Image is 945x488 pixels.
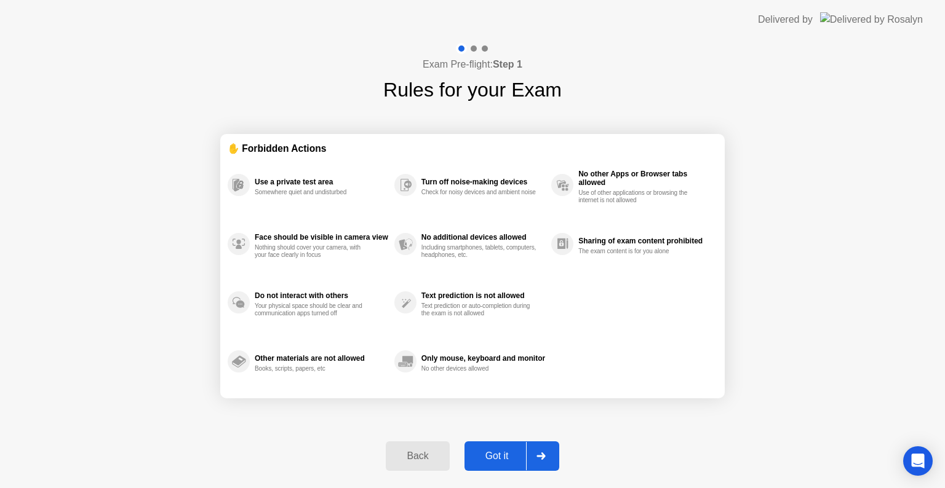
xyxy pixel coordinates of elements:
[255,189,371,196] div: Somewhere quiet and undisturbed
[421,365,538,372] div: No other devices allowed
[421,244,538,259] div: Including smartphones, tablets, computers, headphones, etc.
[255,354,388,363] div: Other materials are not allowed
[255,291,388,300] div: Do not interact with others
[255,178,388,186] div: Use a private test area
[578,189,695,204] div: Use of other applications or browsing the internet is not allowed
[255,302,371,317] div: Your physical space should be clear and communication apps turned off
[820,12,923,26] img: Delivered by Rosalyn
[758,12,813,27] div: Delivered by
[468,451,526,462] div: Got it
[255,365,371,372] div: Books, scripts, papers, etc
[578,237,711,245] div: Sharing of exam content prohibited
[228,141,717,155] div: ✋ Forbidden Actions
[383,75,562,104] h1: Rules for your Exam
[465,441,559,471] button: Got it
[386,441,449,471] button: Back
[578,170,711,187] div: No other Apps or Browser tabs allowed
[421,291,545,300] div: Text prediction is not allowed
[421,233,545,242] div: No additional devices allowed
[255,233,388,242] div: Face should be visible in camera view
[421,189,538,196] div: Check for noisy devices and ambient noise
[578,248,695,255] div: The exam content is for you alone
[493,59,522,69] b: Step 1
[421,178,545,186] div: Turn off noise-making devices
[421,354,545,363] div: Only mouse, keyboard and monitor
[423,57,522,72] h4: Exam Pre-flight:
[421,302,538,317] div: Text prediction or auto-completion during the exam is not allowed
[389,451,445,462] div: Back
[255,244,371,259] div: Nothing should cover your camera, with your face clearly in focus
[903,446,933,476] div: Open Intercom Messenger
